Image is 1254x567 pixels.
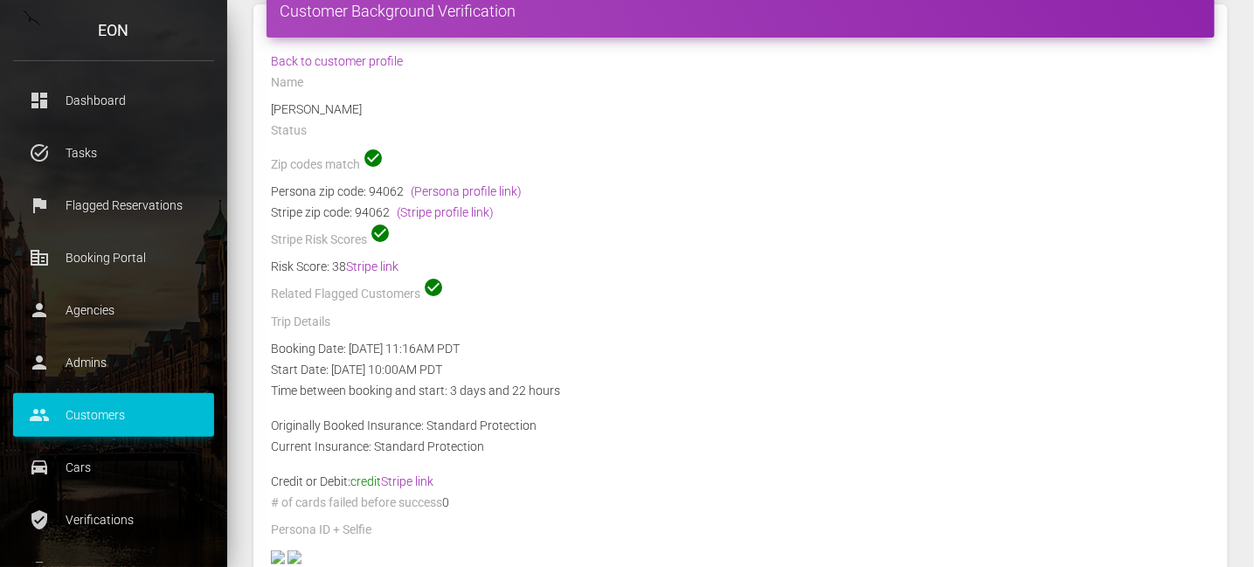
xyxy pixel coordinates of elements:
a: (Stripe profile link) [397,205,494,219]
div: Stripe zip code: 94062 [271,202,1210,223]
img: 0ca4c0-legacy-shared-us-central1%2Fselfiefile%2Fimage%2F958726938%2Fshrine_processed%2F75abe5dc6d... [288,550,301,564]
div: Time between booking and start: 3 days and 22 hours [258,380,1223,401]
p: Booking Portal [26,245,201,271]
p: Dashboard [26,87,201,114]
div: Risk Score: 38 [271,256,1210,277]
div: Start Date: [DATE] 10:00AM PDT [258,359,1223,380]
label: # of cards failed before success [271,494,442,512]
div: Booking Date: [DATE] 11:16AM PDT [258,338,1223,359]
span: credit [350,474,433,488]
span: check_circle [423,277,444,298]
span: check_circle [370,223,391,244]
div: Credit or Debit: [258,471,1223,492]
p: Admins [26,349,201,376]
a: task_alt Tasks [13,131,214,175]
a: Stripe link [381,474,433,488]
a: Stripe link [346,259,398,273]
p: Tasks [26,140,201,166]
div: Current Insurance: Standard Protection [258,436,1223,457]
a: (Persona profile link) [411,184,522,198]
img: FG+lic.jpg [271,550,285,564]
div: 0 [258,492,1223,519]
p: Verifications [26,507,201,533]
label: Related Flagged Customers [271,286,420,303]
span: check_circle [363,148,384,169]
a: drive_eta Cars [13,446,214,489]
label: Zip codes match [271,156,360,174]
a: people Customers [13,393,214,437]
label: Persona ID + Selfie [271,522,371,539]
a: verified_user Verifications [13,498,214,542]
div: Originally Booked Insurance: Standard Protection [258,415,1223,436]
div: Persona zip code: 94062 [271,181,1210,202]
p: Cars [26,454,201,481]
p: Customers [26,402,201,428]
a: Back to customer profile [271,54,403,68]
a: person Admins [13,341,214,384]
a: dashboard Dashboard [13,79,214,122]
label: Name [271,74,303,92]
p: Agencies [26,297,201,323]
p: Flagged Reservations [26,192,201,218]
a: corporate_fare Booking Portal [13,236,214,280]
div: [PERSON_NAME] [258,99,1223,120]
label: Status [271,122,307,140]
label: Stripe Risk Scores [271,232,367,249]
a: person Agencies [13,288,214,332]
label: Trip Details [271,314,330,331]
a: flag Flagged Reservations [13,183,214,227]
